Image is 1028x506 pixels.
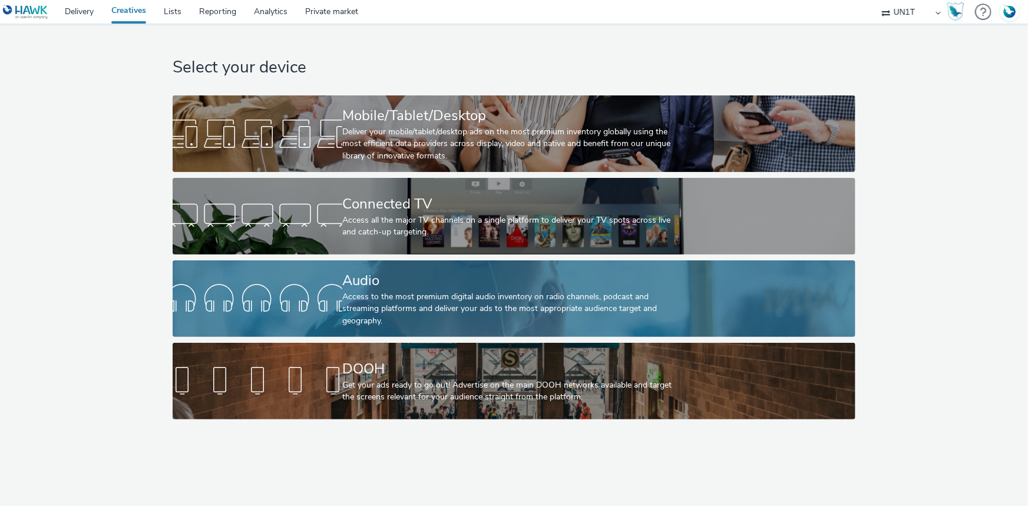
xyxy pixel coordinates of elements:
div: Audio [342,270,681,291]
img: Hawk Academy [947,2,964,21]
div: DOOH [342,359,681,379]
a: AudioAccess to the most premium digital audio inventory on radio channels, podcast and streaming ... [173,260,855,337]
a: Hawk Academy [947,2,969,21]
div: Get your ads ready to go out! Advertise on the main DOOH networks available and target the screen... [342,379,681,404]
img: undefined Logo [3,5,48,19]
div: Access all the major TV channels on a single platform to deliver your TV spots across live and ca... [342,214,681,239]
img: Account FR [1001,3,1019,21]
a: Connected TVAccess all the major TV channels on a single platform to deliver your TV spots across... [173,178,855,254]
div: Mobile/Tablet/Desktop [342,105,681,126]
div: Access to the most premium digital audio inventory on radio channels, podcast and streaming platf... [342,291,681,327]
a: DOOHGet your ads ready to go out! Advertise on the main DOOH networks available and target the sc... [173,343,855,419]
h1: Select your device [173,57,855,79]
div: Deliver your mobile/tablet/desktop ads on the most premium inventory globally using the most effi... [342,126,681,162]
a: Mobile/Tablet/DesktopDeliver your mobile/tablet/desktop ads on the most premium inventory globall... [173,95,855,172]
div: Connected TV [342,194,681,214]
